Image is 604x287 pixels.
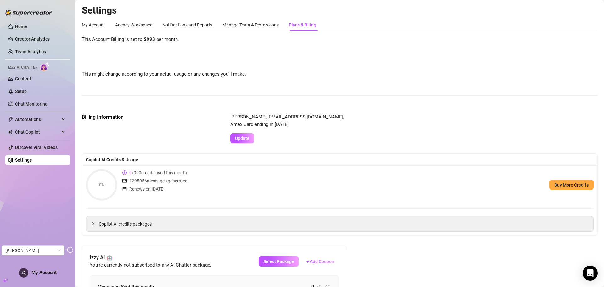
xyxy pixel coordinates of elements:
div: Agency Workspace [115,21,152,28]
span: logout [67,247,73,253]
span: build [3,278,8,283]
div: Copilot AI Credits & Usage [86,156,594,163]
a: Setup [15,89,27,94]
button: Buy More Credits [549,180,594,190]
span: 0% [86,183,117,187]
span: Select Package [263,259,294,264]
span: + Add Coupon [306,259,334,264]
div: Copilot AI credits packages [86,216,593,231]
span: collapsed [91,222,95,226]
div: My Account [82,21,105,28]
a: Creator Analytics [15,34,65,44]
span: Update [235,136,249,141]
span: calendar [122,186,127,192]
span: This Account Billing is set to per month. [82,36,598,43]
div: Notifications and Reports [162,21,212,28]
a: Content [15,76,31,81]
span: Izzy AI Chatter [8,65,37,71]
span: 0 [129,170,132,175]
div: Manage Team & Permissions [222,21,279,28]
strong: $ 993 [144,37,155,42]
span: mail [122,177,127,184]
img: AI Chatter [40,62,50,71]
button: Update [230,133,254,143]
span: dollar-circle [122,169,127,176]
span: You're currently not subscribed to any AI Chatter package. [90,262,211,268]
span: Chat Copilot [15,127,60,137]
span: Kaitlen Villa [5,246,61,255]
span: Billing Information [82,113,187,121]
button: Select Package [259,256,299,267]
span: Renews on [DATE] [129,186,165,192]
img: logo-BBDzfeDw.svg [5,9,52,16]
img: Chat Copilot [8,130,12,134]
a: Team Analytics [15,49,46,54]
a: Home [15,24,27,29]
span: Izzy AI 🤖 [90,254,211,261]
h2: Settings [82,4,598,16]
a: Settings [15,158,32,163]
a: Discover Viral Videos [15,145,58,150]
span: Automations [15,114,60,124]
span: This might change according to your actual usage or any changes you'll make. [82,71,598,78]
span: My Account [31,270,57,275]
span: 1295056 messages generated [129,177,187,184]
span: thunderbolt [8,117,13,122]
div: Open Intercom Messenger [583,266,598,281]
span: [PERSON_NAME] , [EMAIL_ADDRESS][DOMAIN_NAME] , Amex Card ending in [DATE] [230,113,344,128]
div: Plans & Billing [289,21,316,28]
span: / 900 credits used this month [129,169,187,176]
button: + Add Coupon [301,256,339,267]
span: Copilot AI credits packages [99,221,588,227]
span: user [21,271,26,275]
a: Chat Monitoring [15,101,48,106]
span: Buy More Credits [554,182,589,187]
